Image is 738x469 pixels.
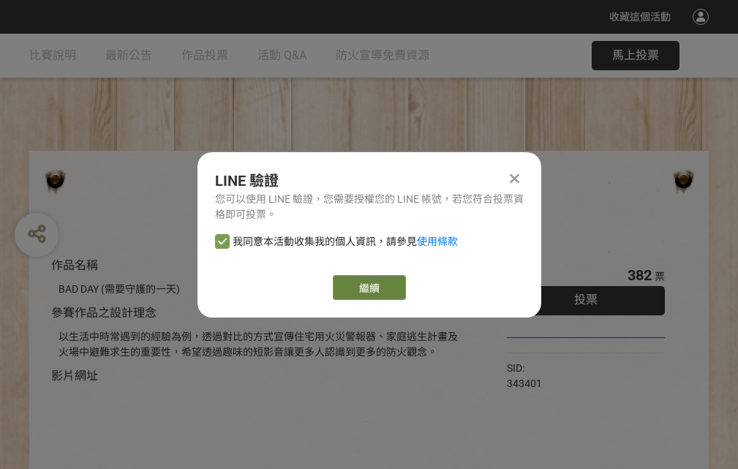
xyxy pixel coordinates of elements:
span: SID: 343401 [507,362,542,389]
span: 參賽作品之設計理念 [51,306,157,320]
span: 最新公告 [105,48,152,62]
span: 收藏這個活動 [609,11,671,23]
span: 影片網址 [51,369,98,383]
a: 使用條款 [417,236,458,247]
iframe: Facebook Share [546,361,619,375]
span: 防火宣導免費資源 [336,48,429,62]
div: 您可以使用 LINE 驗證，您需要授權您的 LINE 帳號，若您符合投票資格即可投票。 [215,192,524,222]
span: 作品投票 [181,48,228,62]
span: 我同意本活動收集我的個人資訊，請參見 [233,234,458,249]
a: 防火宣導免費資源 [336,34,429,78]
div: LINE 驗證 [215,170,524,192]
a: 活動 Q&A [257,34,306,78]
span: 作品名稱 [51,258,98,272]
div: 以生活中時常遇到的經驗為例，透過對比的方式宣傳住宅用火災警報器、家庭逃生計畫及火場中避難求生的重要性，希望透過趣味的短影音讓更多人認識到更多的防火觀念。 [59,329,463,360]
span: 活動 Q&A [257,48,306,62]
a: 最新公告 [105,34,152,78]
span: 票 [655,271,665,282]
button: 馬上投票 [592,41,679,70]
div: BAD DAY (需要守護的一天) [59,282,463,297]
a: 繼續 [333,275,406,300]
a: 比賽說明 [29,34,76,78]
span: 投票 [574,293,598,307]
a: 作品投票 [181,34,228,78]
span: 馬上投票 [612,48,659,62]
span: 比賽說明 [29,48,76,62]
span: 382 [628,266,652,284]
